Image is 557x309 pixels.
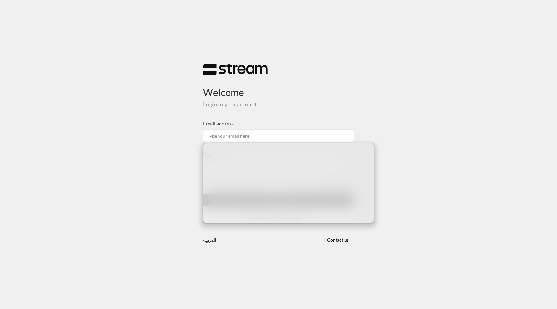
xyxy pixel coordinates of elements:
[203,76,354,98] h3: Welcome
[203,63,268,76] img: Stream Logo
[322,237,354,243] a: Contact us
[203,234,216,246] a: العربية
[203,101,354,108] h5: Login to your account
[203,129,354,143] input: Type your email here
[322,234,354,246] button: Contact us
[203,120,234,127] label: Email address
